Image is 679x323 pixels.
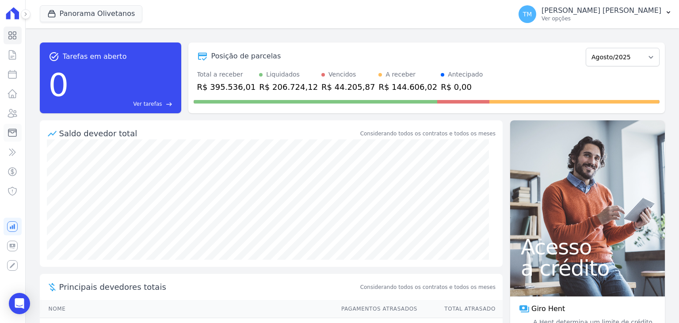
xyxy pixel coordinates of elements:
div: Posição de parcelas [211,51,281,62]
span: Giro Hent [531,304,565,314]
div: R$ 0,00 [441,81,483,93]
p: [PERSON_NAME] [PERSON_NAME] [542,6,661,15]
th: Nome [40,300,333,318]
span: Ver tarefas [133,100,162,108]
span: Principais devedores totais [59,281,359,293]
span: a crédito [521,258,654,279]
div: A receber [385,70,416,79]
span: Acesso [521,236,654,258]
button: TM [PERSON_NAME] [PERSON_NAME] Ver opções [511,2,679,27]
div: Antecipado [448,70,483,79]
th: Pagamentos Atrasados [333,300,418,318]
div: Considerando todos os contratos e todos os meses [360,130,496,138]
div: Total a receber [197,70,256,79]
a: Ver tarefas east [72,100,172,108]
span: Considerando todos os contratos e todos os meses [360,283,496,291]
div: R$ 206.724,12 [259,81,318,93]
div: Vencidos [328,70,356,79]
div: R$ 144.606,02 [378,81,437,93]
span: TM [523,11,532,17]
div: R$ 395.536,01 [197,81,256,93]
span: task_alt [49,51,59,62]
div: Saldo devedor total [59,127,359,139]
th: Total Atrasado [418,300,503,318]
p: Ver opções [542,15,661,22]
div: 0 [49,62,69,108]
div: R$ 44.205,87 [321,81,375,93]
span: east [166,101,172,108]
div: Liquidados [266,70,300,79]
div: Open Intercom Messenger [9,293,30,314]
span: Tarefas em aberto [63,51,127,62]
button: Panorama Olivetanos [40,5,143,22]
